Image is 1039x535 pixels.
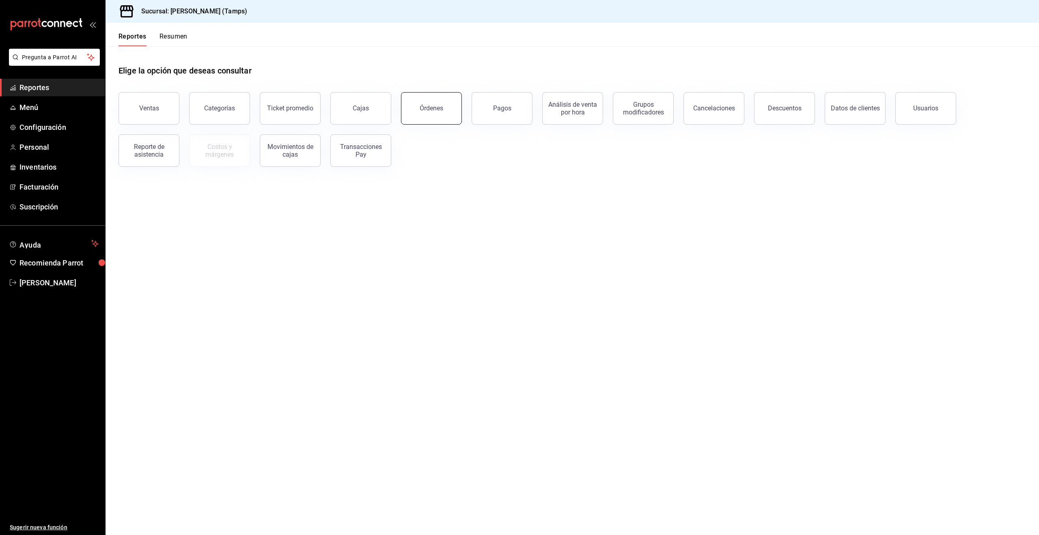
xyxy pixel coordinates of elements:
button: Pregunta a Parrot AI [9,49,100,66]
button: Grupos modificadores [613,92,674,125]
div: Usuarios [913,104,938,112]
span: Inventarios [19,162,99,173]
a: Cajas [330,92,391,125]
button: Ventas [119,92,179,125]
button: Cancelaciones [683,92,744,125]
span: Suscripción [19,201,99,212]
button: Usuarios [895,92,956,125]
div: Órdenes [420,104,443,112]
button: Reportes [119,32,147,46]
button: Órdenes [401,92,462,125]
button: Descuentos [754,92,815,125]
div: Reporte de asistencia [124,143,174,158]
span: Reportes [19,82,99,93]
div: Datos de clientes [831,104,880,112]
button: Contrata inventarios para ver este reporte [189,134,250,167]
button: Datos de clientes [825,92,886,125]
div: Ticket promedio [267,104,313,112]
span: Recomienda Parrot [19,257,99,268]
button: Movimientos de cajas [260,134,321,167]
h1: Elige la opción que deseas consultar [119,65,252,77]
div: Descuentos [768,104,802,112]
div: navigation tabs [119,32,188,46]
span: Sugerir nueva función [10,523,99,532]
a: Pregunta a Parrot AI [6,59,100,67]
span: Configuración [19,122,99,133]
button: Resumen [160,32,188,46]
div: Categorías [204,104,235,112]
button: Ticket promedio [260,92,321,125]
div: Movimientos de cajas [265,143,315,158]
div: Costos y márgenes [194,143,245,158]
span: [PERSON_NAME] [19,277,99,288]
div: Análisis de venta por hora [548,101,598,116]
div: Ventas [139,104,159,112]
div: Pagos [493,104,511,112]
div: Grupos modificadores [618,101,668,116]
span: Menú [19,102,99,113]
button: Pagos [472,92,532,125]
span: Pregunta a Parrot AI [22,53,87,62]
div: Cancelaciones [693,104,735,112]
button: open_drawer_menu [89,21,96,28]
button: Transacciones Pay [330,134,391,167]
span: Ayuda [19,239,88,248]
button: Análisis de venta por hora [542,92,603,125]
span: Personal [19,142,99,153]
h3: Sucursal: [PERSON_NAME] (Tamps) [135,6,247,16]
div: Cajas [353,104,369,113]
button: Reporte de asistencia [119,134,179,167]
span: Facturación [19,181,99,192]
div: Transacciones Pay [336,143,386,158]
button: Categorías [189,92,250,125]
